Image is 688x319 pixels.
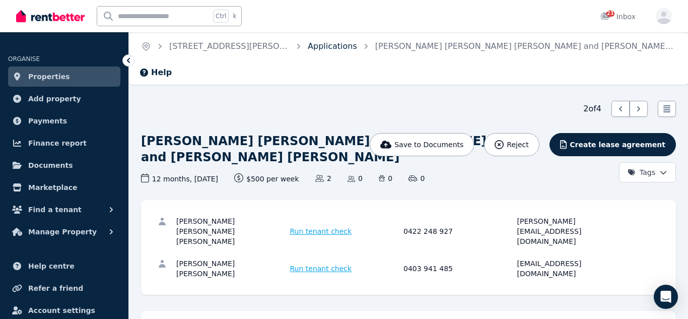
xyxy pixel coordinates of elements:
[370,133,474,156] button: Save to Documents
[8,67,120,87] a: Properties
[28,71,70,83] span: Properties
[290,264,352,274] span: Run tenant check
[28,159,73,171] span: Documents
[619,162,676,182] button: Tags
[8,256,120,276] a: Help centre
[403,259,514,279] div: 0403 941 485
[308,41,357,51] a: Applications
[28,93,81,105] span: Add property
[28,304,95,316] span: Account settings
[290,226,352,236] span: Run tenant check
[8,222,120,242] button: Manage Property
[8,278,120,298] a: Refer a friend
[348,173,363,183] span: 0
[507,140,528,150] span: Reject
[549,133,676,156] button: Create lease agreement
[213,10,229,23] span: Ctrl
[8,177,120,198] a: Marketplace
[169,41,316,51] a: [STREET_ADDRESS][PERSON_NAME]
[8,89,120,109] a: Add property
[600,12,636,22] div: Inbox
[403,216,514,246] div: 0422 248 927
[28,181,77,194] span: Marketplace
[28,282,83,294] span: Refer a friend
[28,226,97,238] span: Manage Property
[16,9,85,24] img: RentBetter
[394,140,463,150] span: Save to Documents
[234,173,299,184] span: $500 per week
[654,285,678,309] div: Open Intercom Messenger
[28,204,82,216] span: Find a tenant
[484,133,539,156] button: Reject
[8,55,40,62] span: ORGANISE
[606,11,614,17] span: 23
[8,155,120,175] a: Documents
[315,173,331,183] span: 2
[628,167,655,177] span: Tags
[8,133,120,153] a: Finance report
[379,173,392,183] span: 0
[583,103,601,115] span: 2 of 4
[139,67,172,79] button: Help
[28,260,75,272] span: Help centre
[28,137,87,149] span: Finance report
[141,133,495,165] h1: [PERSON_NAME] [PERSON_NAME] [PERSON_NAME] and [PERSON_NAME] [PERSON_NAME]
[176,259,287,279] div: [PERSON_NAME] [PERSON_NAME]
[570,140,665,150] span: Create lease agreement
[8,200,120,220] button: Find a tenant
[233,12,236,20] span: k
[517,259,628,279] div: [EMAIL_ADDRESS][DOMAIN_NAME]
[141,173,218,184] span: 12 months , [DATE]
[129,32,688,60] nav: Breadcrumb
[28,115,67,127] span: Payments
[176,216,287,246] div: [PERSON_NAME] [PERSON_NAME] [PERSON_NAME]
[517,216,628,246] div: [PERSON_NAME][EMAIL_ADDRESS][DOMAIN_NAME]
[408,173,425,183] span: 0
[8,111,120,131] a: Payments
